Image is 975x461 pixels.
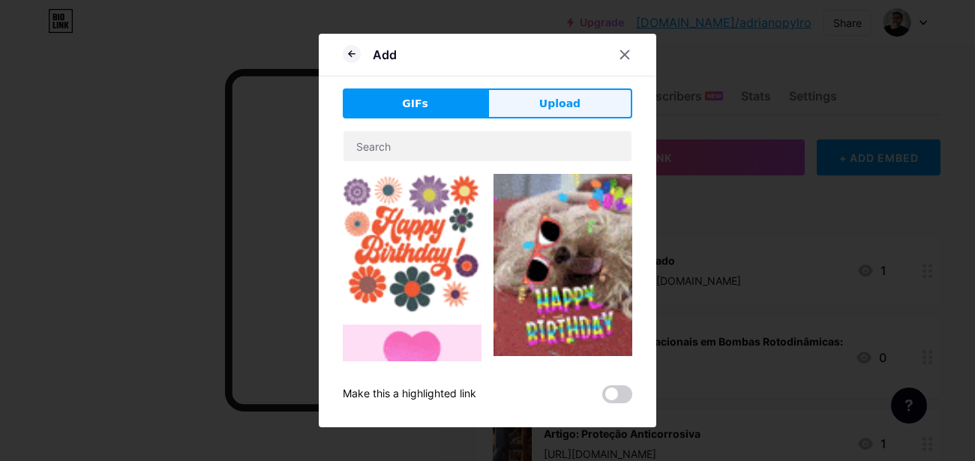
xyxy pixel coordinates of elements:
[402,96,428,112] span: GIFs
[539,96,580,112] span: Upload
[493,174,632,356] img: Gihpy
[373,46,397,64] div: Add
[487,88,632,118] button: Upload
[343,385,476,403] div: Make this a highlighted link
[343,88,487,118] button: GIFs
[343,174,481,313] img: Gihpy
[343,131,631,161] input: Search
